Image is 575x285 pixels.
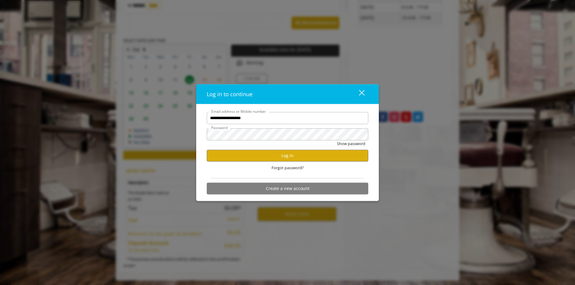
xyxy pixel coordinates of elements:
span: Forgot password? [272,164,304,171]
button: Create a new account [207,182,368,194]
button: Log in [207,150,368,161]
button: close dialog [348,88,368,100]
div: close dialog [352,90,364,99]
input: Password [207,128,368,140]
label: Email address or Mobile number [208,108,269,114]
button: Show password [337,140,365,147]
label: Password [208,125,231,130]
span: Log in to continue [207,90,253,97]
input: Email address or Mobile number [207,112,368,124]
